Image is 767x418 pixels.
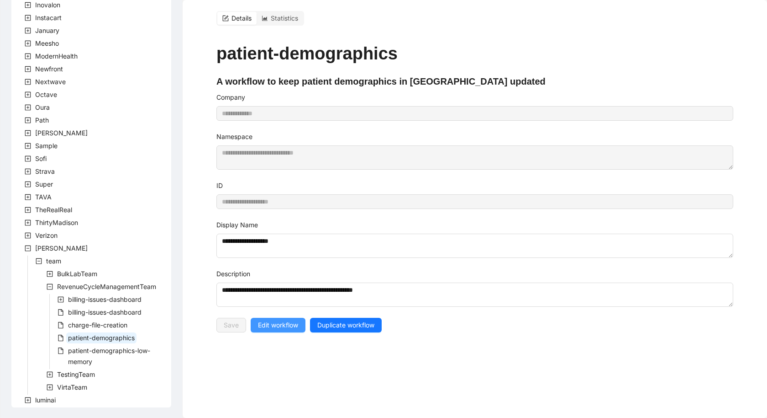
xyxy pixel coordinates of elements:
span: team [46,257,61,265]
span: Super [33,179,55,190]
span: [PERSON_NAME] [35,244,88,252]
span: January [33,25,61,36]
span: TAVA [35,193,52,201]
span: Octave [33,89,59,100]
button: Duplicate workflow [310,318,382,332]
span: luminai [35,396,56,404]
span: file [58,309,64,316]
span: Strava [33,166,57,177]
span: file [58,335,64,341]
span: Path [35,116,49,124]
span: billing-issues-dashboard [68,308,142,316]
span: Oura [35,103,50,111]
span: team [44,256,63,267]
textarea: Display Name [216,234,733,258]
span: Verizon [35,231,58,239]
span: Octave [35,91,57,98]
span: Save [224,320,239,330]
span: VirtaTeam [55,382,89,393]
span: plus-square [25,91,31,98]
span: plus-square [25,40,31,47]
span: luminai [33,395,58,406]
span: ThirtyMadison [33,217,80,228]
span: Newfront [35,65,63,73]
span: Verizon [33,230,59,241]
span: January [35,27,59,34]
textarea: Namespace [216,145,733,170]
span: plus-square [25,397,31,403]
button: Edit workflow [251,318,305,332]
span: file [58,348,64,354]
span: VirtaTeam [57,383,87,391]
span: Strava [35,167,55,175]
span: plus-square [25,53,31,59]
span: [PERSON_NAME] [35,129,88,137]
span: Nextwave [33,76,68,87]
span: RevenueCycleManagementTeam [55,281,158,292]
span: billing-issues-dashboard [66,294,143,305]
span: Sofi [35,155,47,162]
span: area-chart [262,15,268,21]
span: plus-square [25,143,31,149]
span: plus-square [25,117,31,123]
span: Meesho [35,39,59,47]
input: Company [216,106,733,121]
span: billing-issues-dashboard [68,295,142,303]
h1: patient-demographics [216,43,733,64]
span: Statistics [271,14,298,22]
span: TestingTeam [57,370,95,378]
span: plus-square [25,207,31,213]
span: plus-square [25,181,31,188]
span: ModernHealth [35,52,78,60]
span: plus-square [47,384,53,391]
label: Namespace [216,132,252,142]
span: Edit workflow [258,320,298,330]
span: plus-square [25,2,31,8]
span: BulkLabTeam [55,268,99,279]
span: plus-square [25,220,31,226]
label: Display Name [216,220,258,230]
span: minus-square [47,284,53,290]
span: TheRealReal [35,206,72,214]
span: plus-square [25,194,31,200]
label: Company [216,92,245,102]
span: plus-square [25,104,31,111]
span: plus-square [47,271,53,277]
span: plus-square [25,27,31,34]
span: plus-square [25,79,31,85]
span: BulkLabTeam [57,270,97,278]
input: ID [216,194,733,209]
span: patient-demographics [68,334,135,342]
span: plus-square [25,15,31,21]
button: Save [216,318,246,332]
span: charge-file-creation [68,321,127,329]
span: plus-square [47,371,53,378]
span: minus-square [36,258,42,264]
span: ThirtyMadison [35,219,78,226]
span: patient-demographics-low-memory [66,345,171,367]
span: Instacart [33,12,63,23]
span: Oura [33,102,52,113]
span: patient-demographics [66,332,137,343]
span: TestingTeam [55,369,97,380]
span: billing-issues-dashboard [66,307,143,318]
span: Rothman [33,128,89,139]
span: plus-square [25,66,31,72]
span: Details [231,14,252,22]
label: Description [216,269,250,279]
span: Super [35,180,53,188]
span: Virta [33,243,89,254]
span: plus-square [25,155,31,162]
span: Sofi [33,153,48,164]
span: plus-square [25,232,31,239]
span: TheRealReal [33,204,74,215]
span: Path [33,115,51,126]
span: plus-square [25,168,31,175]
label: ID [216,181,223,191]
span: Sample [35,142,58,150]
span: Nextwave [35,78,66,86]
span: TAVA [33,192,53,203]
span: Duplicate workflow [317,320,374,330]
span: Inovalon [35,1,60,9]
h4: A workflow to keep patient demographics in [GEOGRAPHIC_DATA] updated [216,75,733,88]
